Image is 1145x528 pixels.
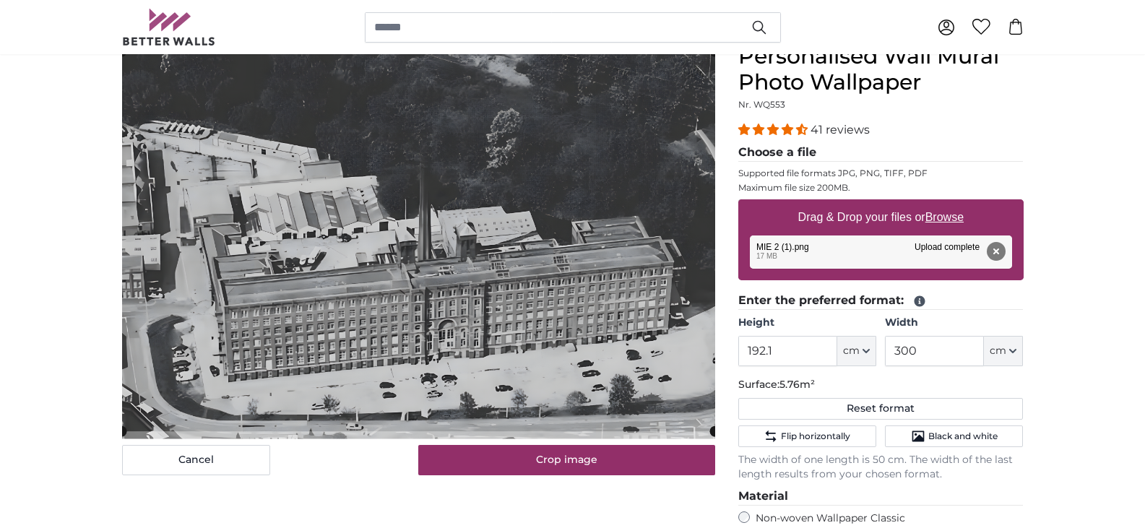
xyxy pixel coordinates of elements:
span: Flip horizontally [781,430,850,442]
label: Width [885,316,1023,330]
span: 4.39 stars [738,123,811,137]
legend: Choose a file [738,144,1024,162]
img: Betterwalls [122,9,216,46]
legend: Enter the preferred format: [738,292,1024,310]
span: Black and white [928,430,998,442]
label: Height [738,316,876,330]
label: Drag & Drop your files or [792,203,969,232]
span: 41 reviews [811,123,870,137]
p: Supported file formats JPG, PNG, TIFF, PDF [738,168,1024,179]
span: cm [990,344,1006,358]
legend: Material [738,488,1024,506]
button: Flip horizontally [738,425,876,447]
u: Browse [925,211,964,223]
span: 5.76m² [779,378,815,391]
p: The width of one length is 50 cm. The width of the last length results from your chosen format. [738,453,1024,482]
button: Cancel [122,445,270,475]
button: Black and white [885,425,1023,447]
button: Reset format [738,398,1024,420]
span: Nr. WQ553 [738,99,785,110]
button: Crop image [418,445,715,475]
p: Surface: [738,378,1024,392]
button: cm [837,336,876,366]
h1: Personalised Wall Mural Photo Wallpaper [738,43,1024,95]
p: Maximum file size 200MB. [738,182,1024,194]
span: cm [843,344,860,358]
button: cm [984,336,1023,366]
